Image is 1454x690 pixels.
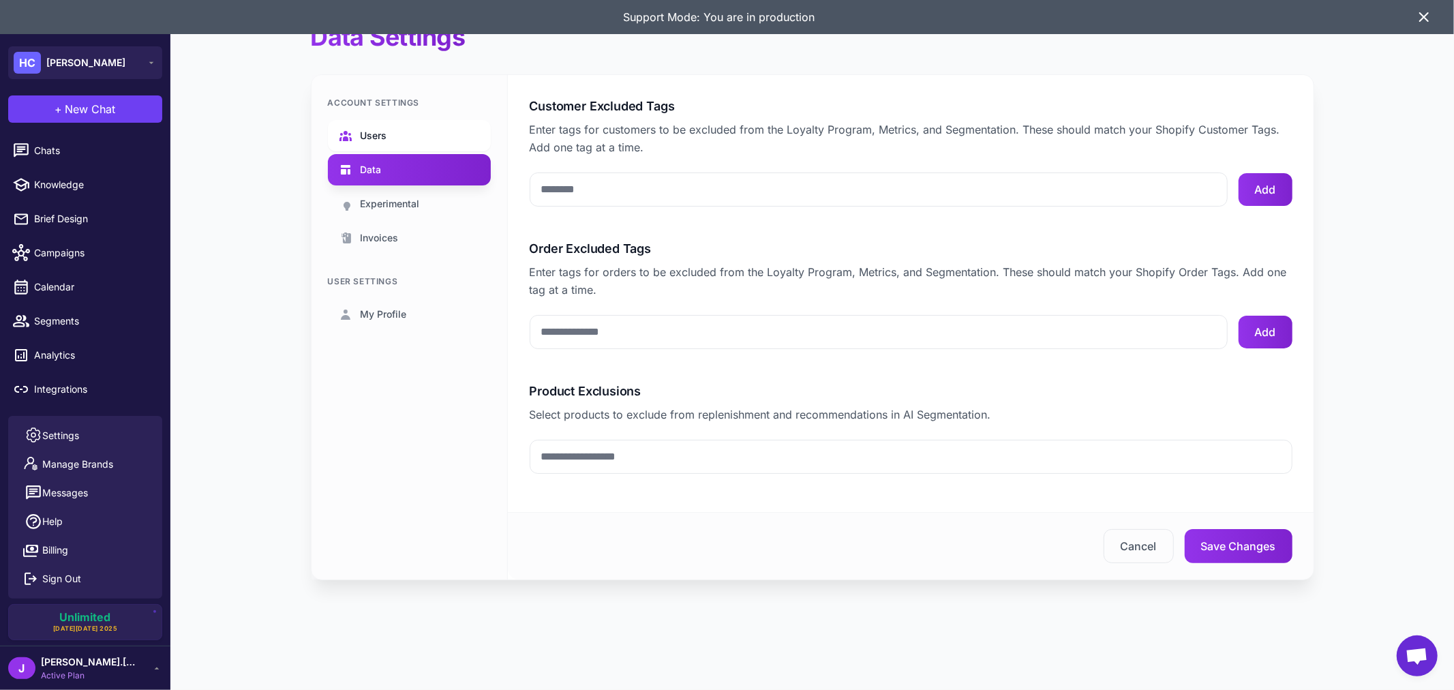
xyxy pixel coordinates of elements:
[530,382,1292,400] label: Product Exclusions
[328,97,491,109] div: Account Settings
[5,273,165,301] a: Calendar
[8,657,35,679] div: J
[41,655,136,670] span: [PERSON_NAME].[PERSON_NAME]
[328,154,491,185] a: Data
[530,406,1292,423] p: Select products to exclude from replenishment and recommendations in AI Segmentation.
[34,211,154,226] span: Brief Design
[1185,529,1292,563] button: Save Changes
[34,382,154,397] span: Integrations
[1239,316,1292,348] button: Add
[53,624,118,633] span: [DATE][DATE] 2025
[328,222,491,254] a: Invoices
[42,571,81,586] span: Sign Out
[530,239,1292,258] label: Order Excluded Tags
[328,299,491,330] a: My Profile
[5,375,165,404] a: Integrations
[5,205,165,233] a: Brief Design
[14,52,41,74] div: HC
[42,485,88,500] span: Messages
[8,46,162,79] button: HC[PERSON_NAME]
[65,101,116,117] span: New Chat
[41,670,136,682] span: Active Plan
[328,188,491,220] a: Experimental
[530,263,1292,299] p: Enter tags for orders to be excluded from the Loyalty Program, Metrics, and Segmentation. These s...
[361,196,420,211] span: Experimental
[311,22,466,52] h1: Data Settings
[1104,529,1174,563] button: Cancel
[42,457,113,472] span: Manage Brands
[8,95,162,123] button: +New Chat
[5,341,165,370] a: Analytics
[55,101,63,117] span: +
[14,565,157,593] button: Sign Out
[5,239,165,267] a: Campaigns
[361,307,407,322] span: My Profile
[530,121,1292,156] p: Enter tags for customers to be excluded from the Loyalty Program, Metrics, and Segmentation. Thes...
[42,543,68,558] span: Billing
[328,120,491,151] a: Users
[5,307,165,335] a: Segments
[34,348,154,363] span: Analytics
[1397,635,1438,676] div: Open chat
[14,479,157,507] button: Messages
[42,514,63,529] span: Help
[361,128,387,143] span: Users
[34,143,154,158] span: Chats
[1239,173,1292,206] button: Add
[34,314,154,329] span: Segments
[361,230,399,245] span: Invoices
[34,177,154,192] span: Knowledge
[60,612,111,622] span: Unlimited
[34,280,154,295] span: Calendar
[361,162,382,177] span: Data
[14,507,157,536] a: Help
[42,428,79,443] span: Settings
[46,55,125,70] span: [PERSON_NAME]
[530,97,1292,115] label: Customer Excluded Tags
[34,245,154,260] span: Campaigns
[5,170,165,199] a: Knowledge
[328,275,491,288] div: User Settings
[5,136,165,165] a: Chats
